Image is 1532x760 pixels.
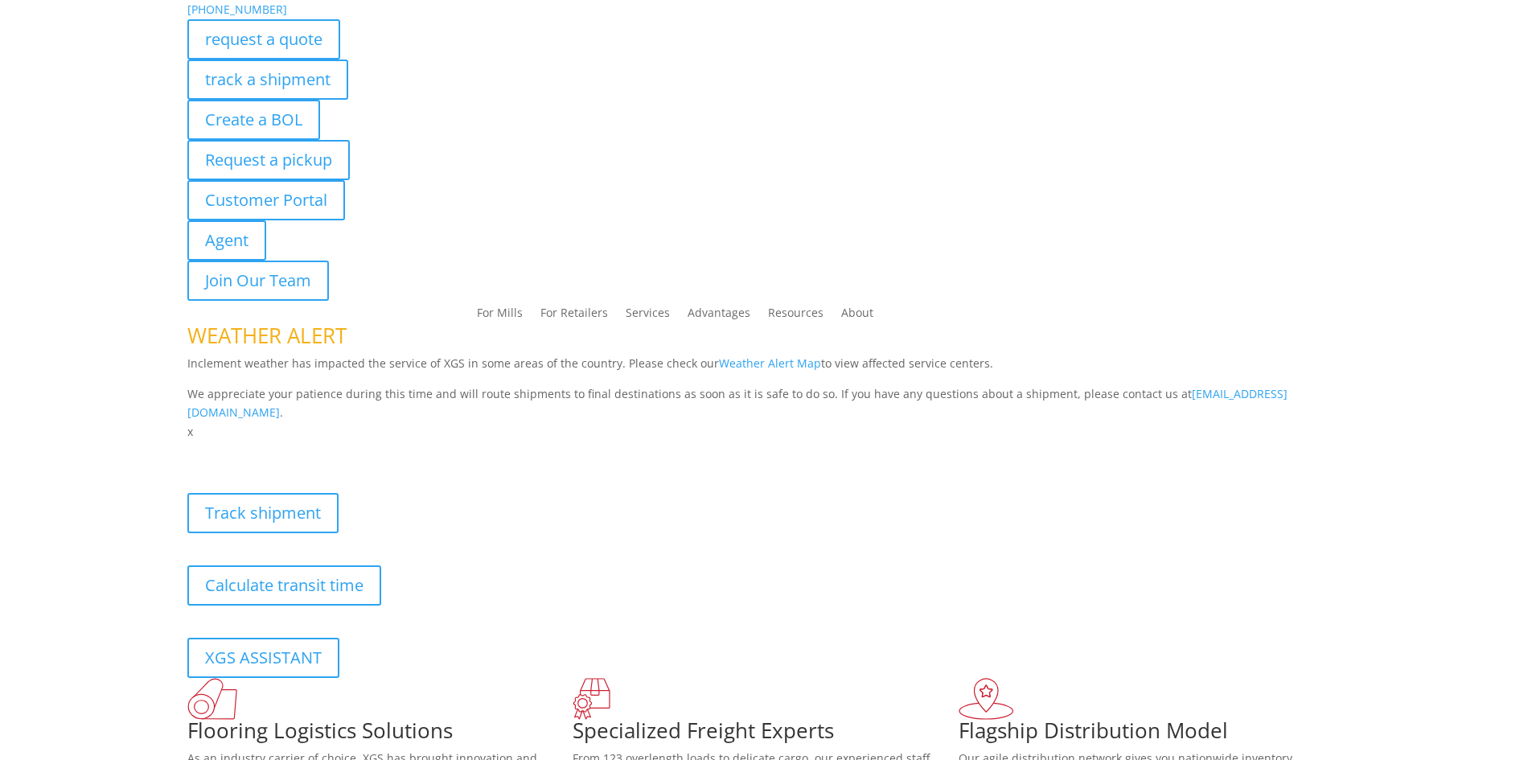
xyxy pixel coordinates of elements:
p: Inclement weather has impacted the service of XGS in some areas of the country. Please check our ... [187,354,1345,384]
a: Resources [768,307,824,325]
img: xgs-icon-focused-on-flooring-red [573,678,610,720]
a: Request a pickup [187,140,350,180]
a: About [841,307,873,325]
a: [PHONE_NUMBER] [187,2,287,17]
span: WEATHER ALERT [187,321,347,350]
a: track a shipment [187,60,348,100]
p: x [187,422,1345,442]
h1: Flagship Distribution Model [959,720,1345,749]
a: Create a BOL [187,100,320,140]
a: Customer Portal [187,180,345,220]
img: xgs-icon-total-supply-chain-intelligence-red [187,678,237,720]
b: Visibility, transparency, and control for your entire supply chain. [187,444,546,459]
a: For Retailers [540,307,608,325]
a: request a quote [187,19,340,60]
a: Join Our Team [187,261,329,301]
a: Calculate transit time [187,565,381,606]
img: xgs-icon-flagship-distribution-model-red [959,678,1014,720]
h1: Flooring Logistics Solutions [187,720,573,749]
a: Services [626,307,670,325]
a: Track shipment [187,493,339,533]
p: We appreciate your patience during this time and will route shipments to final destinations as so... [187,384,1345,423]
a: XGS ASSISTANT [187,638,339,678]
a: Advantages [688,307,750,325]
h1: Specialized Freight Experts [573,720,959,749]
a: Agent [187,220,266,261]
a: For Mills [477,307,523,325]
a: Weather Alert Map [719,355,821,371]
